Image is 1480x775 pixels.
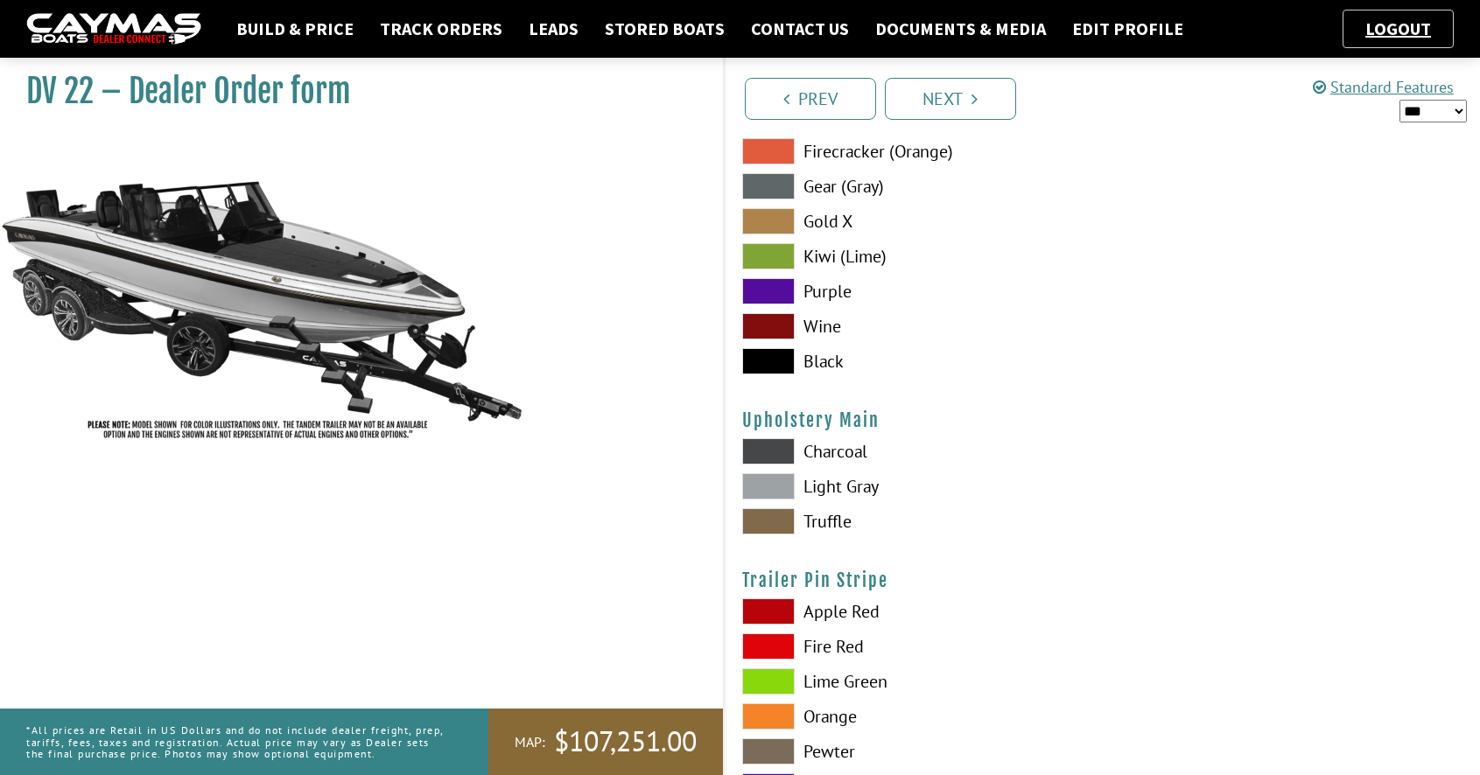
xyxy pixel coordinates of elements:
label: Orange [742,703,1085,730]
label: Lime Green [742,668,1085,695]
img: caymas-dealer-connect-2ed40d3bc7270c1d8d7ffb4b79bf05adc795679939227970def78ec6f6c03838.gif [26,13,201,45]
label: Gear (Gray) [742,173,1085,199]
a: Prev [745,78,876,120]
a: Contact Us [742,17,858,40]
label: Black [742,348,1085,374]
a: Logout [1357,17,1440,39]
a: Track Orders [371,17,511,40]
h4: Trailer Pin Stripe [742,569,1463,591]
label: Purple [742,278,1085,304]
a: Next [885,78,1016,120]
a: Stored Boats [596,17,733,40]
a: Standard Features [1313,77,1454,97]
label: Gold X [742,208,1085,234]
label: Truffle [742,508,1085,534]
label: Fire Red [742,633,1085,660]
label: Charcoal [742,438,1085,464]
label: Light Gray [742,473,1085,499]
h1: DV 22 – Dealer Order form [26,72,679,111]
a: Build & Price [228,17,362,40]
label: Pewter [742,738,1085,765]
p: *All prices are Retail in US Dollars and do not include dealer freight, prep, tariffs, fees, taxe... [26,716,449,768]
span: $107,251.00 [554,723,697,760]
a: MAP:$107,251.00 [488,709,723,775]
span: MAP: [515,733,545,751]
a: Leads [520,17,587,40]
label: Apple Red [742,598,1085,625]
a: Edit Profile [1063,17,1192,40]
h4: Upholstery Main [742,409,1463,431]
label: Wine [742,313,1085,339]
label: Firecracker (Orange) [742,138,1085,164]
label: Kiwi (Lime) [742,243,1085,269]
a: Documents & Media [866,17,1055,40]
